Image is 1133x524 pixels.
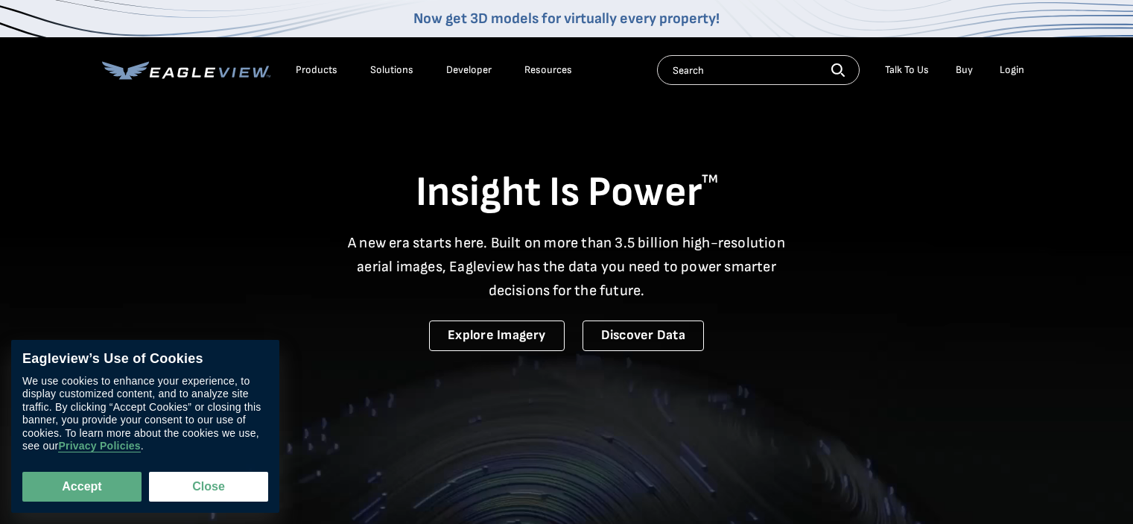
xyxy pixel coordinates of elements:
[524,63,572,77] div: Resources
[149,472,268,502] button: Close
[22,472,142,502] button: Accept
[22,351,268,367] div: Eagleview’s Use of Cookies
[429,321,565,351] a: Explore Imagery
[583,321,704,351] a: Discover Data
[956,63,973,77] a: Buy
[1000,63,1024,77] div: Login
[370,63,413,77] div: Solutions
[446,63,492,77] a: Developer
[296,63,337,77] div: Products
[413,10,720,28] a: Now get 3D models for virtually every property!
[339,231,795,303] p: A new era starts here. Built on more than 3.5 billion high-resolution aerial images, Eagleview ha...
[58,441,140,453] a: Privacy Policies
[885,63,929,77] div: Talk To Us
[102,167,1032,219] h1: Insight Is Power
[702,172,718,186] sup: TM
[657,55,860,85] input: Search
[22,375,268,453] div: We use cookies to enhance your experience, to display customized content, and to analyze site tra...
